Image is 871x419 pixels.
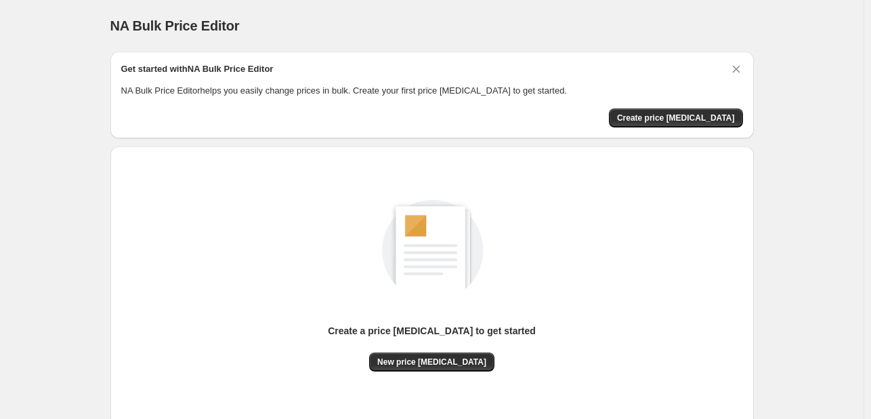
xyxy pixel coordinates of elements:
[369,353,494,372] button: New price [MEDICAL_DATA]
[110,18,240,33] span: NA Bulk Price Editor
[729,62,743,76] button: Dismiss card
[617,113,735,123] span: Create price [MEDICAL_DATA]
[609,108,743,127] button: Create price change job
[121,62,274,76] h2: Get started with NA Bulk Price Editor
[328,324,536,338] p: Create a price [MEDICAL_DATA] to get started
[121,84,743,98] p: NA Bulk Price Editor helps you easily change prices in bulk. Create your first price [MEDICAL_DAT...
[377,357,486,367] span: New price [MEDICAL_DATA]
